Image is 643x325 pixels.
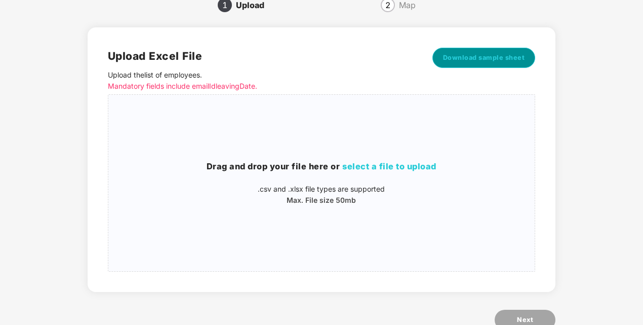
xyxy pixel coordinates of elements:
[108,160,535,173] h3: Drag and drop your file here or
[108,195,535,206] p: Max. File size 50mb
[108,184,535,195] p: .csv and .xlsx file types are supported
[432,48,536,68] button: Download sample sheet
[342,161,436,171] span: select a file to upload
[222,1,227,9] span: 1
[108,48,428,64] h2: Upload Excel File
[385,1,390,9] span: 2
[108,81,428,92] p: Mandatory fields include emailId leavingDate.
[108,95,535,271] span: Drag and drop your file here orselect a file to upload.csv and .xlsx file types are supportedMax....
[443,53,525,63] span: Download sample sheet
[108,69,428,92] p: Upload the list of employees .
